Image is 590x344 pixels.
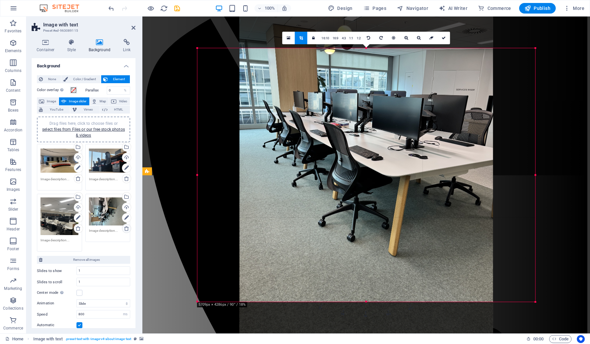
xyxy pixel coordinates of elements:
a: Confirm [437,32,450,44]
span: 00 00 [533,335,544,343]
div: DeskSetup-1dU5y4Tk0OEpDoqlkE49AQ1-ckbW9c9_YhSln50N0pkfbg.png [89,148,127,174]
p: Header [7,226,20,232]
h4: Background [32,58,135,70]
h6: 100% [264,4,275,12]
button: Design [325,3,355,14]
button: 100% [254,4,278,12]
label: Animation [37,299,76,307]
button: Image [37,97,59,105]
div: Crates-ZszfOmtD8tzzFp6zslz_kw1-hAOzTTx4d4ZsxWfJi8b8Ug.png [41,148,78,174]
button: Vimeo [70,106,100,114]
span: Image [46,97,57,105]
span: Drag files here, click to choose files or [42,121,125,138]
a: 4:3 [340,32,348,45]
h6: Session time [526,335,544,343]
button: Commerce [475,3,514,14]
span: None [45,75,59,83]
button: AI Writer [436,3,470,14]
span: YouTube [45,106,68,114]
span: Pages [363,5,386,12]
p: Features [5,167,21,172]
label: Automatic [37,321,76,329]
a: Reset [425,32,437,44]
label: Speed [37,313,76,316]
h3: Preset #ed-963089115 [43,28,122,34]
i: Undo: Change slider images (Ctrl+Z) [107,5,115,12]
button: save [173,4,181,12]
button: Usercentrics [577,335,585,343]
button: reload [160,4,168,12]
button: Pages [361,3,389,14]
button: Remove all images [37,256,130,264]
p: Collections [3,306,23,311]
a: Crop mode [295,32,307,44]
p: Content [6,88,20,93]
p: Footer [7,246,19,252]
span: Image slider [68,97,87,105]
a: 16:10 [320,32,331,45]
i: This element is a customizable preset [134,337,137,341]
div: IMG_5289-Xjw9IQ8Qu5-YS329PQybYA.jpeg [89,197,127,226]
nav: breadcrumb [33,335,144,343]
button: More [561,3,587,14]
a: 1:1 [347,32,355,45]
span: Color / Gradient [70,75,99,83]
button: Element [101,75,130,83]
i: Reload page [160,5,168,12]
span: More [564,5,584,12]
span: Publish [524,5,550,12]
label: Center mode [37,289,76,297]
span: AI Writer [439,5,467,12]
label: Parallax [85,88,107,92]
p: Boxes [8,108,19,113]
span: Element [110,75,128,83]
p: Slider [8,207,18,212]
span: Video [118,97,128,105]
button: Publish [519,3,556,14]
a: select files from Files or our free stock photos & videos [42,127,125,138]
p: Images [7,187,20,192]
span: Remove all images [44,256,128,264]
p: Marketing [4,286,22,291]
p: Columns [5,68,21,73]
a: 1:2 [355,32,363,45]
h2: Image with text [43,22,135,28]
button: HTML [100,106,130,114]
a: Keep aspect ratio [307,32,320,44]
a: Select files from the file manager, stock photos, or upload file(s) [282,32,295,44]
div: Desks-EES2Z-oewTIQNKDCOJZhDA.png [41,197,78,235]
i: On resize automatically adjust zoom level to fit chosen device. [281,5,287,11]
span: Navigator [397,5,428,12]
a: 16:9 [331,32,340,45]
a: Click to cancel selection. Double-click to open Pages [5,335,23,343]
button: Map [90,97,109,105]
span: Click to select. Double-click to edit [33,335,63,343]
button: Color / Gradient [61,75,101,83]
div: 5709px × 4286px / 90° / 18% [197,302,247,307]
a: Zoom out [412,32,425,44]
label: Slides to scroll [37,280,76,284]
img: Editor Logo [38,4,87,12]
i: This element contains a background [139,337,143,341]
span: . preset-text-with-image-v4-about-image-text [65,335,131,343]
button: YouTube [37,106,70,114]
button: None [37,75,61,83]
p: Favorites [5,28,21,34]
p: Forms [7,266,19,271]
a: Rotate left 90° [362,32,375,44]
span: : [538,336,539,341]
span: Design [328,5,353,12]
span: Code [552,335,569,343]
span: HTML [109,106,128,114]
span: Commerce [478,5,511,12]
h4: Background [84,39,118,53]
a: Rotate right 90° [375,32,387,44]
button: Image slider [59,97,89,105]
span: Vimeo [79,106,98,114]
button: Navigator [394,3,431,14]
div: Design (Ctrl+Alt+Y) [325,3,355,14]
label: Slides to show [37,269,76,273]
i: Save (Ctrl+S) [173,5,181,12]
button: Video [109,97,130,105]
p: Accordion [4,127,22,133]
